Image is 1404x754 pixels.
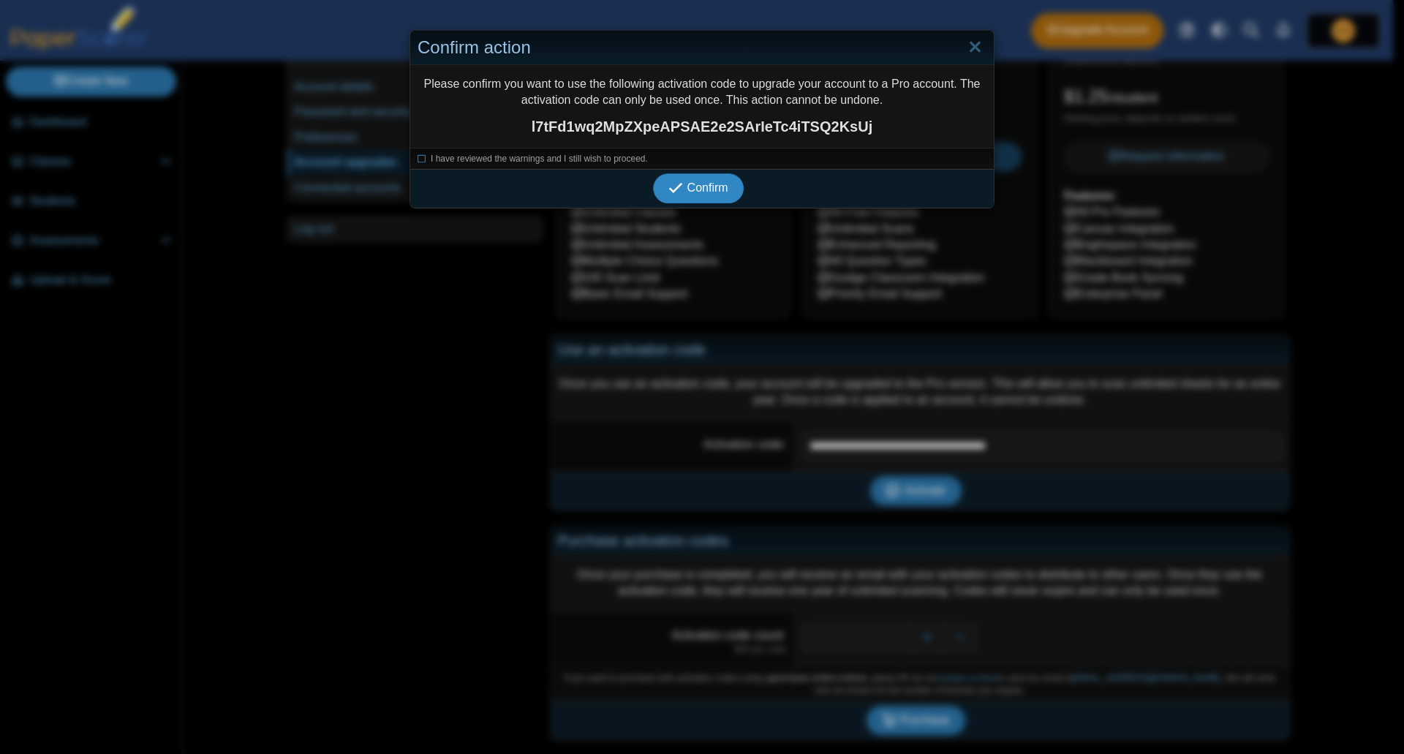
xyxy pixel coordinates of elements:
[431,154,648,164] span: I have reviewed the warnings and I still wish to proceed.
[964,35,986,60] a: Close
[653,173,743,203] button: Confirm
[410,65,994,148] div: Please confirm you want to use the following activation code to upgrade your account to a Pro acc...
[418,116,986,137] strong: l7tFd1wq2MpZXpeAPSAE2e2SArIeTc4iTSQ2KsUj
[410,31,994,65] div: Confirm action
[687,181,728,194] span: Confirm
